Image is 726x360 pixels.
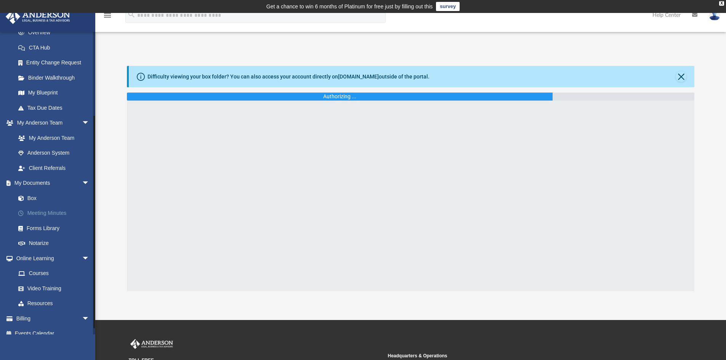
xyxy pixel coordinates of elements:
a: Box [11,190,97,206]
i: search [127,10,136,19]
a: Video Training [11,281,93,296]
span: arrow_drop_down [82,251,97,266]
a: [DOMAIN_NAME] [338,74,379,80]
button: Close [676,71,686,82]
a: My Blueprint [11,85,97,101]
img: Anderson Advisors Platinum Portal [3,9,72,24]
div: Authorizing ... [323,93,356,101]
a: Billingarrow_drop_down [5,311,101,326]
a: survey [436,2,460,11]
a: Online Learningarrow_drop_down [5,251,97,266]
span: arrow_drop_down [82,311,97,326]
div: close [719,1,724,6]
a: Forms Library [11,221,97,236]
a: Meeting Minutes [11,206,101,221]
a: Overview [11,25,101,40]
a: Notarize [11,236,101,251]
a: Tax Due Dates [11,100,101,115]
img: User Pic [709,10,720,21]
a: Courses [11,266,97,281]
a: CTA Hub [11,40,101,55]
span: arrow_drop_down [82,176,97,191]
div: Difficulty viewing your box folder? You can also access your account directly on outside of the p... [147,73,430,81]
span: arrow_drop_down [82,115,97,131]
a: Client Referrals [11,160,97,176]
a: menu [103,14,112,20]
a: My Anderson Team [11,130,93,146]
div: Get a chance to win 6 months of Platinum for free just by filling out this [266,2,433,11]
a: Anderson System [11,146,97,161]
small: Headquarters & Operations [388,352,642,359]
i: menu [103,11,112,20]
img: Anderson Advisors Platinum Portal [129,339,175,349]
a: Resources [11,296,97,311]
a: Entity Change Request [11,55,101,70]
a: Events Calendar [5,326,101,341]
a: Binder Walkthrough [11,70,101,85]
a: My Anderson Teamarrow_drop_down [5,115,97,131]
a: My Documentsarrow_drop_down [5,176,101,191]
